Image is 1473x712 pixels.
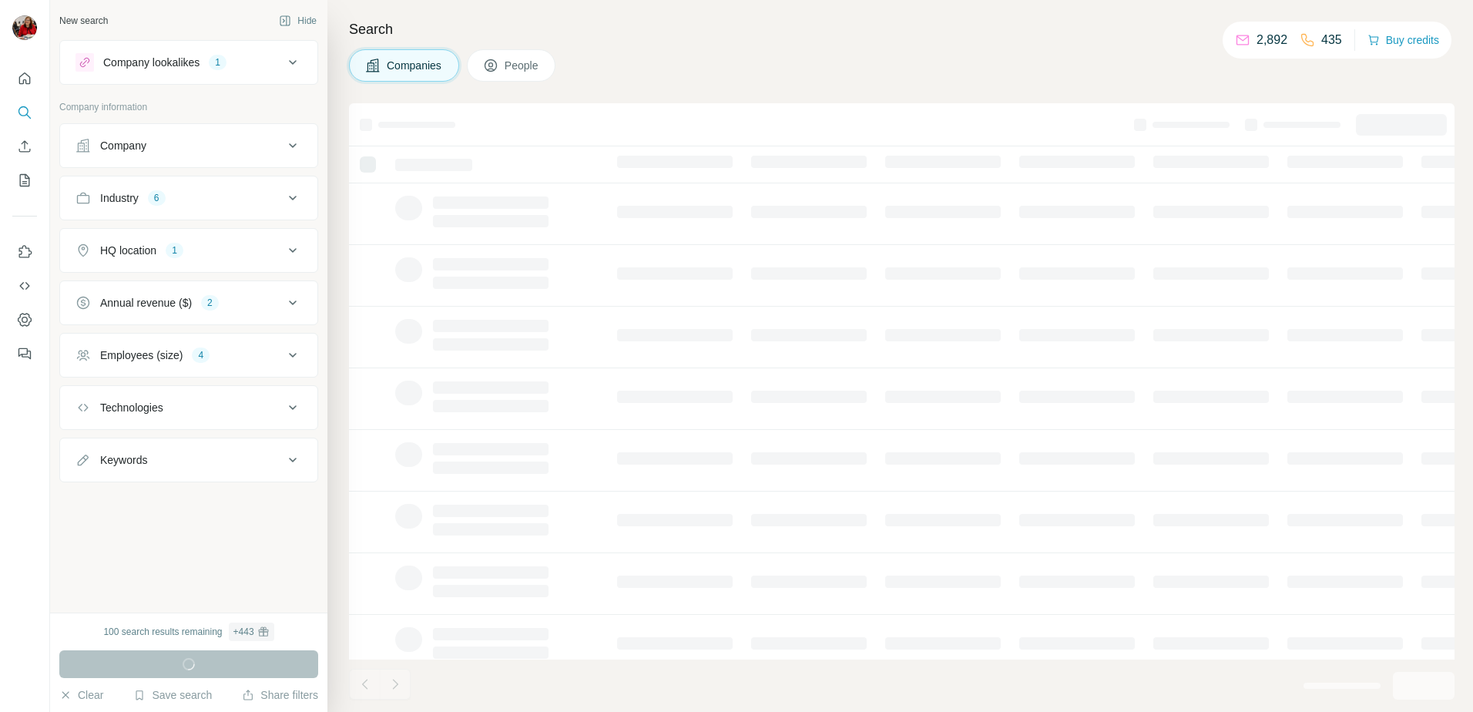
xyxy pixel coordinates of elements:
p: 435 [1321,31,1342,49]
button: Feedback [12,340,37,368]
span: Companies [387,58,443,73]
h4: Search [349,18,1455,40]
div: + 443 [233,625,254,639]
div: Company lookalikes [103,55,200,70]
button: Employees (size)4 [60,337,317,374]
div: New search [59,14,108,28]
button: Search [12,99,37,126]
div: 2 [201,296,219,310]
button: Keywords [60,442,317,479]
p: Company information [59,100,318,114]
button: Use Surfe API [12,272,37,300]
p: 2,892 [1257,31,1287,49]
div: 1 [166,243,183,257]
button: HQ location1 [60,232,317,269]
button: Annual revenue ($)2 [60,284,317,321]
div: Keywords [100,452,147,468]
span: People [505,58,540,73]
button: Dashboard [12,306,37,334]
div: Employees (size) [100,348,183,363]
button: Share filters [242,687,318,703]
button: Company [60,127,317,164]
button: Enrich CSV [12,133,37,160]
img: Avatar [12,15,37,40]
div: 6 [148,191,166,205]
div: Industry [100,190,139,206]
div: Technologies [100,400,163,415]
button: Save search [133,687,212,703]
div: Annual revenue ($) [100,295,192,311]
button: Clear [59,687,103,703]
button: Use Surfe on LinkedIn [12,238,37,266]
div: 1 [209,55,226,69]
div: 4 [192,348,210,362]
div: HQ location [100,243,156,258]
div: Company [100,138,146,153]
button: Industry6 [60,180,317,217]
button: Technologies [60,389,317,426]
div: 100 search results remaining [103,623,273,641]
button: Company lookalikes1 [60,44,317,81]
button: My lists [12,166,37,194]
button: Quick start [12,65,37,92]
button: Buy credits [1367,29,1439,51]
button: Hide [268,9,327,32]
